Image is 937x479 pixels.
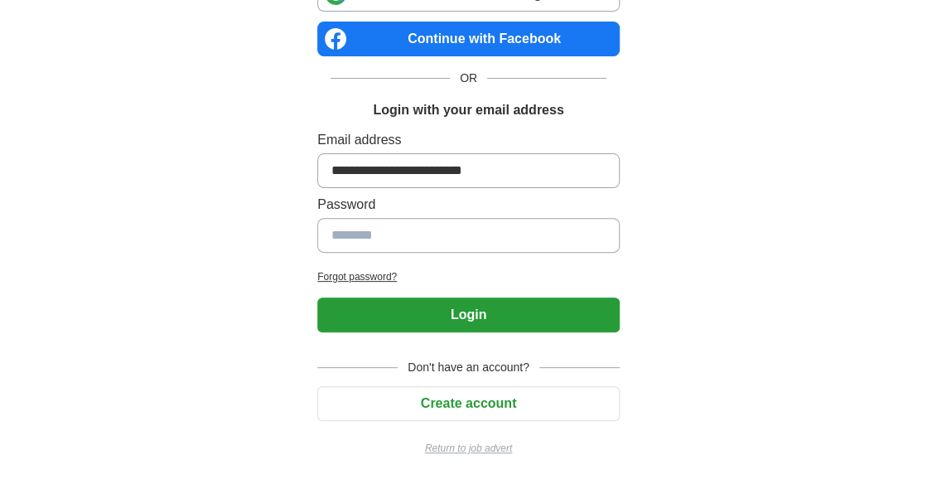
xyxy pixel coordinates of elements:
[373,100,563,120] h1: Login with your email address
[317,386,620,421] button: Create account
[317,195,620,215] label: Password
[398,359,539,376] span: Don't have an account?
[317,269,620,284] a: Forgot password?
[317,441,620,456] a: Return to job advert
[317,396,620,410] a: Create account
[450,70,487,87] span: OR
[317,130,620,150] label: Email address
[317,298,620,332] button: Login
[317,22,620,56] a: Continue with Facebook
